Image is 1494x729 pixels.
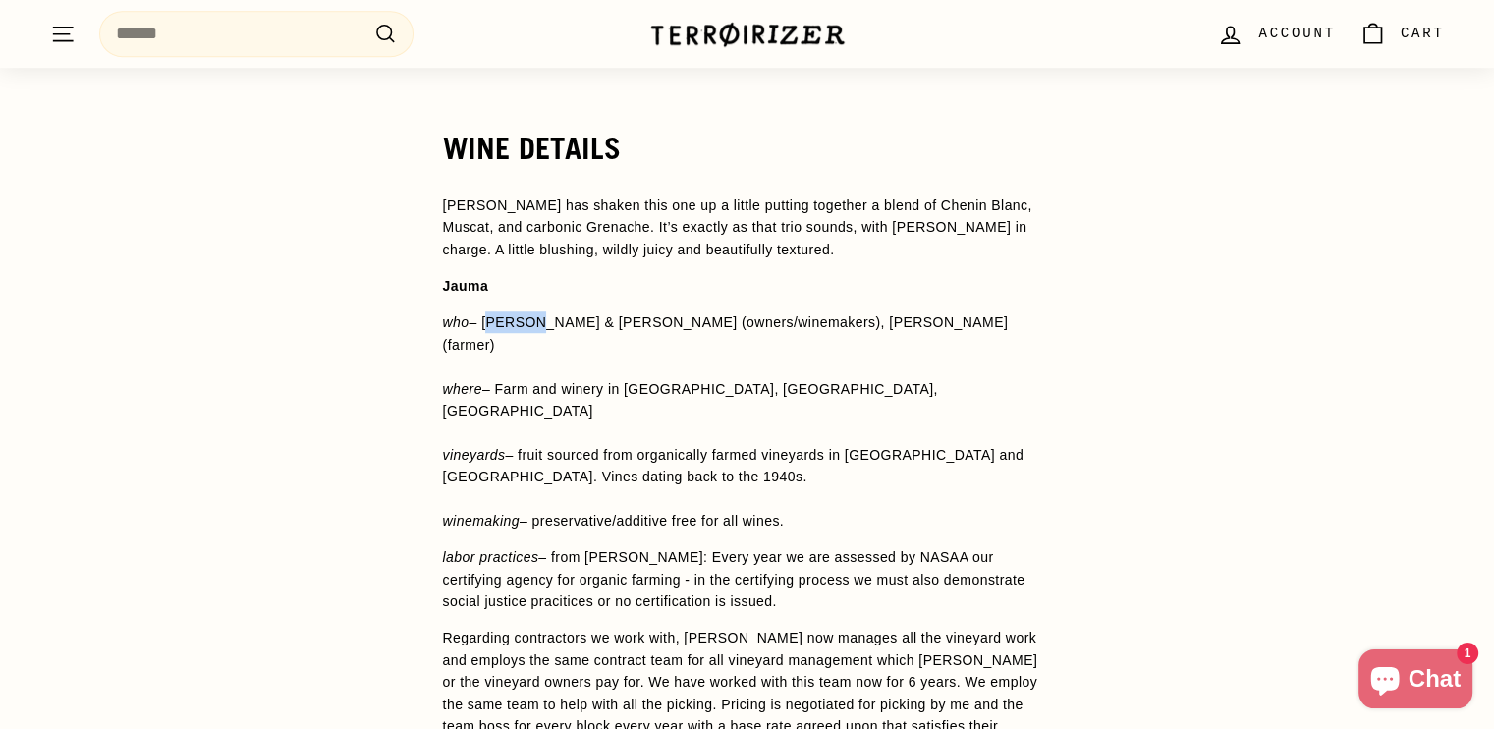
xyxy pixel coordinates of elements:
[443,546,1052,612] p: – from [PERSON_NAME]: Every year we are assessed by NASAA our certifying agency for organic farmi...
[443,381,482,397] em: where
[1353,649,1478,713] inbox-online-store-chat: Shopify online store chat
[1401,23,1445,44] span: Cart
[443,197,1032,257] span: [PERSON_NAME] has shaken this one up a little putting together a blend of Chenin Blanc, Muscat, a...
[1205,5,1347,63] a: Account
[1348,5,1457,63] a: Cart
[1258,23,1335,44] span: Account
[443,132,1052,165] h2: WINE DETAILS
[443,447,506,463] em: vineyards
[443,513,520,529] em: winemaking
[443,314,470,330] em: who
[443,311,1052,532] p: – [PERSON_NAME] & [PERSON_NAME] (owners/winemakers), [PERSON_NAME] (farmer) – Farm and winery in ...
[443,549,539,565] em: labor practices
[443,278,489,294] strong: Jauma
